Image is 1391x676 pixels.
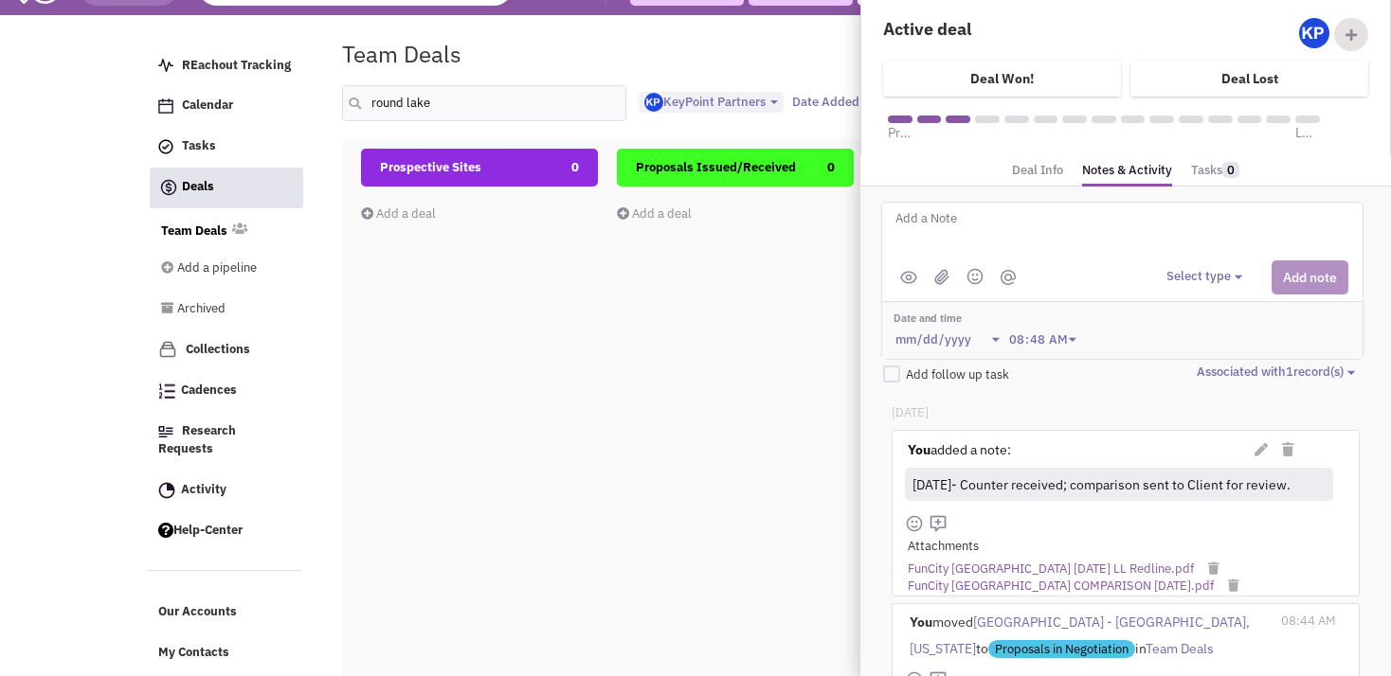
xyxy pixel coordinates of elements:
h4: Deal Lost [1221,70,1278,87]
a: Team Deals [161,222,227,240]
div: moved to in [905,604,1273,666]
img: icon-collection-lavender.png [158,340,177,359]
a: Tasks [149,129,302,165]
span: Proposals Issued/Received [636,159,796,175]
span: My Contacts [158,645,229,661]
span: 1 [1286,364,1293,380]
a: My Contacts [149,635,302,671]
span: 08:44 AM [1281,613,1336,629]
span: 0 [571,149,579,187]
a: Add a pipeline [161,251,277,287]
a: Collections [149,331,302,368]
div: [DATE]- Counter received; comparison sent to Client for review. [909,471,1326,498]
img: Research.png [158,426,173,437]
button: KeyPoint Partners [639,92,784,114]
a: FunCity [GEOGRAPHIC_DATA] COMPARISON [DATE].pdf [908,578,1214,596]
input: Search deals [342,85,626,121]
span: Tasks [182,138,216,154]
a: Our Accounts [149,595,302,631]
span: Add follow up task [906,366,1009,382]
img: Activity.png [158,482,175,499]
button: Select type [1166,268,1248,286]
strong: You [908,441,930,458]
a: Notes & Activity [1082,157,1172,187]
span: 0 [1222,162,1239,178]
h4: Active deal [883,18,1113,40]
img: help.png [158,523,173,538]
span: REachout Tracking [182,57,291,73]
img: Gp5tB00MpEGTGSMiAkF79g.png [1299,18,1329,48]
img: mdi_comment-add-outline.png [929,514,948,533]
a: Activity [149,472,302,508]
button: Date Added [786,92,880,113]
img: (jpg,png,gif,doc,docx,xls,xlsx,pdf,txt) [934,269,949,285]
i: Remove Attachment [1208,562,1219,575]
span: Prospective Sites [888,123,912,142]
a: REachout Tracking [149,48,302,84]
span: [GEOGRAPHIC_DATA] - [GEOGRAPHIC_DATA], [US_STATE] [910,614,1250,657]
b: You [910,614,932,631]
img: face-smile.png [905,514,924,533]
a: Cadences [149,373,302,409]
button: Associated with1record(s) [1197,364,1361,382]
a: Tasks [1191,157,1239,185]
p: [DATE] [892,404,1359,422]
i: Remove Attachment [1228,579,1238,592]
a: Research Requests [149,414,302,468]
a: FunCity [GEOGRAPHIC_DATA] [DATE] LL Redline.pdf [908,560,1194,578]
span: Team Deals [1146,640,1214,657]
span: Date Added [792,94,859,110]
img: mantion.png [1001,270,1016,285]
label: Date and time [894,311,1085,327]
a: Add a deal [361,205,436,222]
h1: Team Deals [342,42,461,66]
label: Attachments [908,538,979,556]
span: Proposals in Negotiation [988,640,1135,658]
span: Lease executed [1295,123,1320,142]
span: Research Requests [158,423,236,457]
span: 0 [827,149,835,187]
img: Cadences_logo.png [158,383,175,399]
a: Help-Center [149,513,302,549]
img: Gp5tB00MpEGTGSMiAkF79g.png [644,93,663,112]
img: public.png [900,271,917,284]
img: icon-tasks.png [158,139,173,154]
span: Collections [186,341,250,357]
span: Calendar [182,98,233,114]
span: Activity [181,481,226,497]
a: Deals [150,168,303,208]
a: Archived [161,292,277,328]
span: Cadences [181,382,237,399]
a: Calendar [149,88,302,124]
a: Deal Info [1012,157,1063,185]
i: Delete Note [1282,443,1293,456]
div: Add Collaborator [1334,18,1368,51]
img: icon-deals.svg [159,176,178,199]
span: KeyPoint Partners [644,94,766,110]
span: Our Accounts [158,604,237,620]
img: Calendar.png [158,98,173,114]
label: added a note: [908,440,1011,459]
i: Edit Note [1255,443,1268,456]
span: Prospective Sites [380,159,481,175]
a: Add a deal [617,205,692,222]
h4: Deal Won! [970,70,1034,87]
img: emoji.png [966,268,984,285]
